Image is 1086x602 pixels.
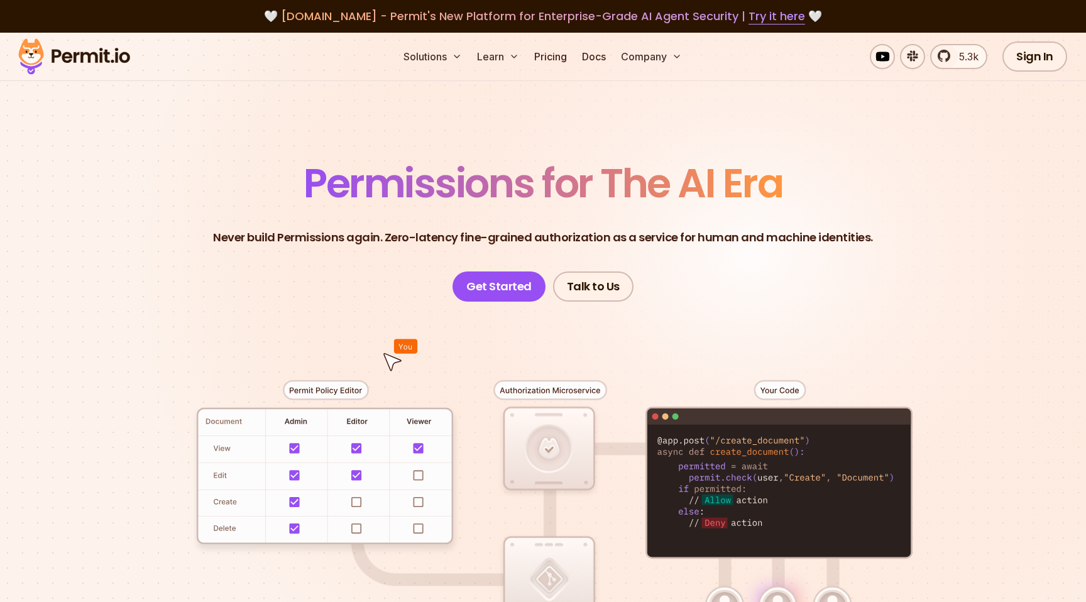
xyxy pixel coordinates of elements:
[553,271,633,302] a: Talk to Us
[577,44,611,69] a: Docs
[398,44,467,69] button: Solutions
[529,44,572,69] a: Pricing
[281,8,805,24] span: [DOMAIN_NAME] - Permit's New Platform for Enterprise-Grade AI Agent Security |
[213,229,873,246] p: Never build Permissions again. Zero-latency fine-grained authorization as a service for human and...
[13,35,136,78] img: Permit logo
[472,44,524,69] button: Learn
[304,155,782,211] span: Permissions for The AI Era
[452,271,546,302] a: Get Started
[30,8,1056,25] div: 🤍 🤍
[616,44,687,69] button: Company
[1002,41,1067,72] a: Sign In
[952,49,979,64] span: 5.3k
[930,44,987,69] a: 5.3k
[749,8,805,25] a: Try it here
